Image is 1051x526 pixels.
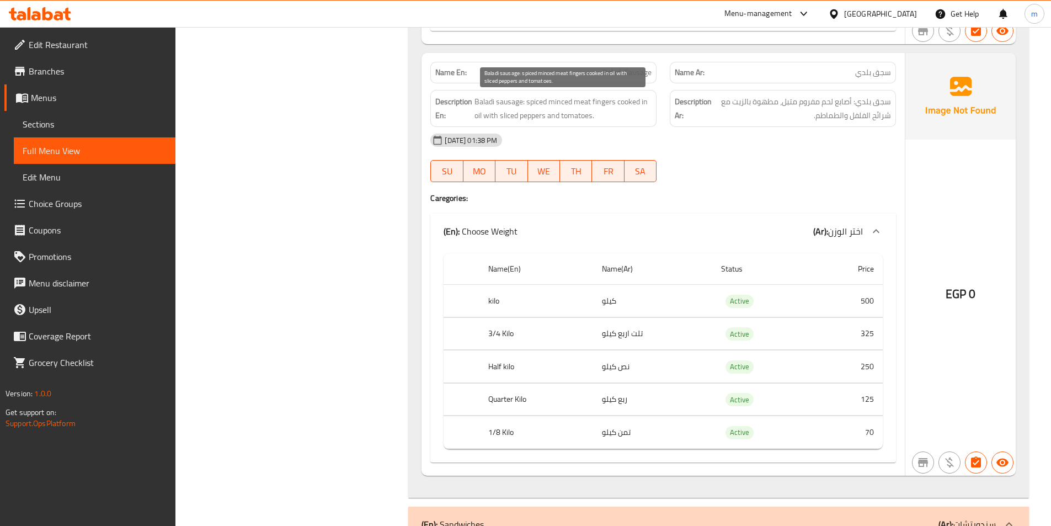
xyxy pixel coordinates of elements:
table: choices table [444,253,883,449]
span: SA [629,163,652,179]
strong: Description En: [435,95,472,122]
button: Available [991,451,1013,474]
th: Name(Ar) [593,253,712,285]
div: Active [725,327,754,341]
span: MO [468,163,491,179]
a: Upsell [4,296,175,323]
button: TU [495,160,527,182]
td: تمن كيلو [593,416,712,449]
th: kilo [479,285,593,317]
td: 250 [814,350,883,383]
button: TH [560,160,592,182]
span: Full Menu View [23,144,167,157]
span: Grocery Checklist [29,356,167,369]
th: 3/4 Kilo [479,317,593,350]
span: Active [725,360,754,373]
td: 125 [814,383,883,416]
span: 0 [969,283,975,305]
button: SA [625,160,657,182]
td: 500 [814,285,883,317]
a: Menus [4,84,175,111]
td: كيلو [593,285,712,317]
span: WE [532,163,556,179]
span: TU [500,163,523,179]
a: Coverage Report [4,323,175,349]
p: Choose Weight [444,225,518,238]
th: Status [712,253,814,285]
span: Baladi sausage: spiced minced meat fingers cooked in oil with sliced peppers and tomatoes. [474,95,652,122]
strong: Name Ar: [675,67,705,78]
td: ربع كيلو [593,383,712,416]
td: 70 [814,416,883,449]
h4: Caregories: [430,193,896,204]
td: تلت اربع كيلو [593,317,712,350]
button: SU [430,160,463,182]
a: Edit Menu [14,164,175,190]
span: Active [725,426,754,439]
th: Quarter Kilo [479,383,593,416]
span: اختر الوزن [828,223,863,240]
span: m [1031,8,1038,20]
span: سجق بلدي: أصابع لحم مفروم متبل، مطهوة بالزيت مع شرائح الفلفل والطماطم. [714,95,891,122]
a: Branches [4,58,175,84]
a: Menu disclaimer [4,270,175,296]
span: Sections [23,118,167,131]
b: (Ar): [813,223,828,240]
div: (En): Choose Weight(Ar):اختر الوزن [430,214,896,249]
div: [GEOGRAPHIC_DATA] [844,8,917,20]
span: Choice Groups [29,197,167,210]
div: Menu-management [724,7,792,20]
button: Available [991,20,1013,42]
a: Promotions [4,243,175,270]
td: 325 [814,317,883,350]
span: Coupons [29,224,167,237]
a: Support.OpsPlatform [6,416,76,431]
span: Menus [31,91,167,104]
span: Version: [6,386,33,401]
a: Coupons [4,217,175,243]
span: Promotions [29,250,167,263]
span: Active [725,295,754,307]
a: Edit Restaurant [4,31,175,58]
a: Full Menu View [14,137,175,164]
th: Price [814,253,883,285]
span: Get support on: [6,405,56,419]
span: EGP [946,283,966,305]
th: Name(En) [479,253,593,285]
span: SU [435,163,458,179]
a: Sections [14,111,175,137]
span: Coverage Report [29,330,167,343]
img: Ae5nvW7+0k+MAAAAAElFTkSuQmCC [905,53,1016,139]
strong: Name En: [435,67,467,78]
span: Baladi Sausage [602,67,652,78]
span: 1.0.0 [34,386,51,401]
a: Grocery Checklist [4,349,175,376]
span: [DATE] 01:38 PM [440,135,502,146]
button: Has choices [965,451,987,474]
span: Active [725,394,754,406]
button: Not branch specific item [912,451,934,474]
span: Edit Restaurant [29,38,167,51]
th: 1/8 Kilo [479,416,593,449]
button: Purchased item [938,451,961,474]
th: Half kilo [479,350,593,383]
b: (En): [444,223,460,240]
span: Upsell [29,303,167,316]
span: سجق بلدي [855,67,891,78]
span: TH [564,163,588,179]
button: WE [528,160,560,182]
a: Choice Groups [4,190,175,217]
div: Active [725,295,754,308]
button: FR [592,160,624,182]
span: Menu disclaimer [29,277,167,290]
span: FR [596,163,620,179]
span: Active [725,328,754,341]
strong: Description Ar: [675,95,712,122]
button: MO [463,160,495,182]
div: Active [725,360,754,374]
span: Branches [29,65,167,78]
span: Edit Menu [23,171,167,184]
button: Not branch specific item [912,20,934,42]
